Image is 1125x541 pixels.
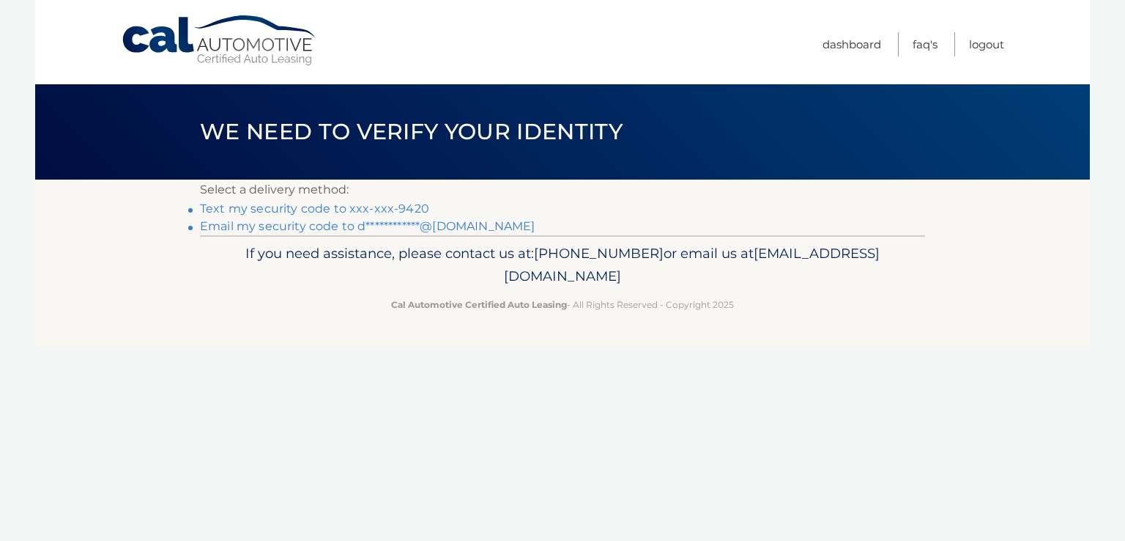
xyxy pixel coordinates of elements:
[209,297,916,312] p: - All Rights Reserved - Copyright 2025
[969,32,1004,56] a: Logout
[200,180,925,200] p: Select a delivery method:
[391,299,567,310] strong: Cal Automotive Certified Auto Leasing
[209,242,916,289] p: If you need assistance, please contact us at: or email us at
[534,245,664,262] span: [PHONE_NUMBER]
[913,32,937,56] a: FAQ's
[200,202,429,216] a: Text my security code to xxx-xxx-9420
[200,118,623,145] span: We need to verify your identity
[121,15,319,67] a: Cal Automotive
[823,32,881,56] a: Dashboard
